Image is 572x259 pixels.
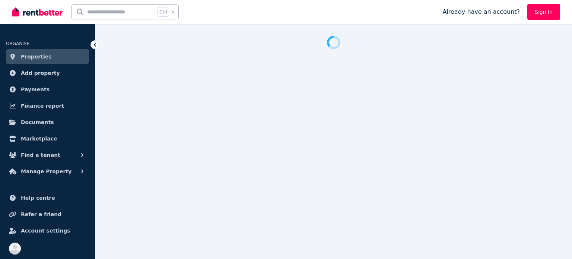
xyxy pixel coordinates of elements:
span: k [172,9,175,15]
span: Manage Property [21,167,71,176]
span: Add property [21,69,60,78]
button: Find a tenant [6,148,89,162]
span: Find a tenant [21,151,60,159]
span: Help centre [21,193,55,202]
span: Payments [21,85,50,94]
button: Manage Property [6,164,89,179]
img: RentBetter [12,6,63,18]
span: Marketplace [21,134,57,143]
a: Payments [6,82,89,97]
a: Properties [6,49,89,64]
a: Help centre [6,190,89,205]
a: Account settings [6,223,89,238]
span: ORGANISE [6,41,29,46]
span: Ctrl [158,7,169,17]
a: Refer a friend [6,207,89,222]
a: Finance report [6,98,89,113]
span: Refer a friend [21,210,61,219]
span: Documents [21,118,54,127]
a: Sign In [527,4,560,20]
a: Documents [6,115,89,130]
span: Account settings [21,226,70,235]
span: Already have an account? [442,7,520,16]
span: Finance report [21,101,64,110]
a: Marketplace [6,131,89,146]
span: Properties [21,52,52,61]
a: Add property [6,66,89,80]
